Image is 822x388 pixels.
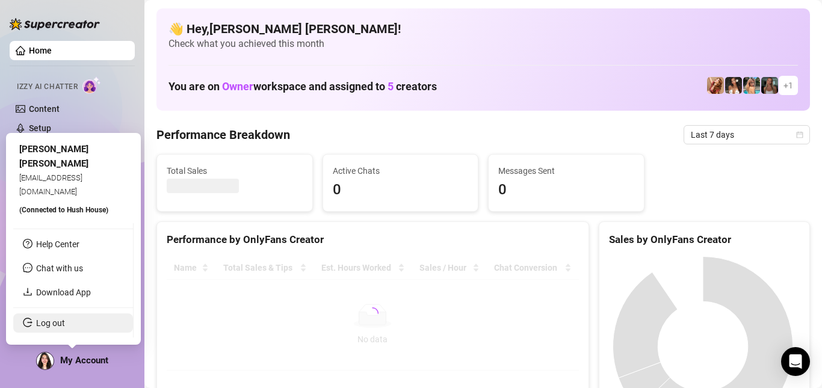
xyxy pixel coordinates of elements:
[167,164,303,177] span: Total Sales
[796,131,803,138] span: calendar
[498,179,634,202] span: 0
[29,123,51,133] a: Setup
[36,288,91,297] a: Download App
[168,80,437,93] h1: You are on workspace and assigned to creators
[222,80,253,93] span: Owner
[19,144,88,169] span: [PERSON_NAME] [PERSON_NAME]
[781,347,810,376] div: Open Intercom Messenger
[36,239,79,249] a: Help Center
[168,37,798,51] span: Check what you achieved this month
[498,164,634,177] span: Messages Sent
[29,104,60,114] a: Content
[82,76,101,94] img: AI Chatter
[761,77,778,94] img: Meredith
[156,126,290,143] h4: Performance Breakdown
[168,20,798,37] h4: 👋 Hey, [PERSON_NAME] [PERSON_NAME] !
[17,81,78,93] span: Izzy AI Chatter
[707,77,724,94] img: Southern
[366,307,379,320] span: loading
[19,173,82,196] span: [EMAIL_ADDRESS][DOMAIN_NAME]
[23,263,32,273] span: message
[10,18,100,30] img: logo-BBDzfeDw.svg
[609,232,800,248] div: Sales by OnlyFans Creator
[388,80,394,93] span: 5
[36,318,65,328] a: Log out
[333,164,469,177] span: Active Chats
[333,179,469,202] span: 0
[743,77,760,94] img: Harley
[725,77,742,94] img: Lyla
[29,46,52,55] a: Home
[167,232,579,248] div: Performance by OnlyFans Creator
[60,355,108,366] span: My Account
[37,353,54,369] img: AAcHTtcj0G7aCa7BjuHiWNxJ1Ag2UY0ctPXe1kf_WXvm5g=s96-c
[36,263,83,273] span: Chat with us
[691,126,803,144] span: Last 7 days
[13,313,133,333] li: Log out
[19,206,108,214] span: (Connected to Hush House )
[783,79,793,92] span: + 1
